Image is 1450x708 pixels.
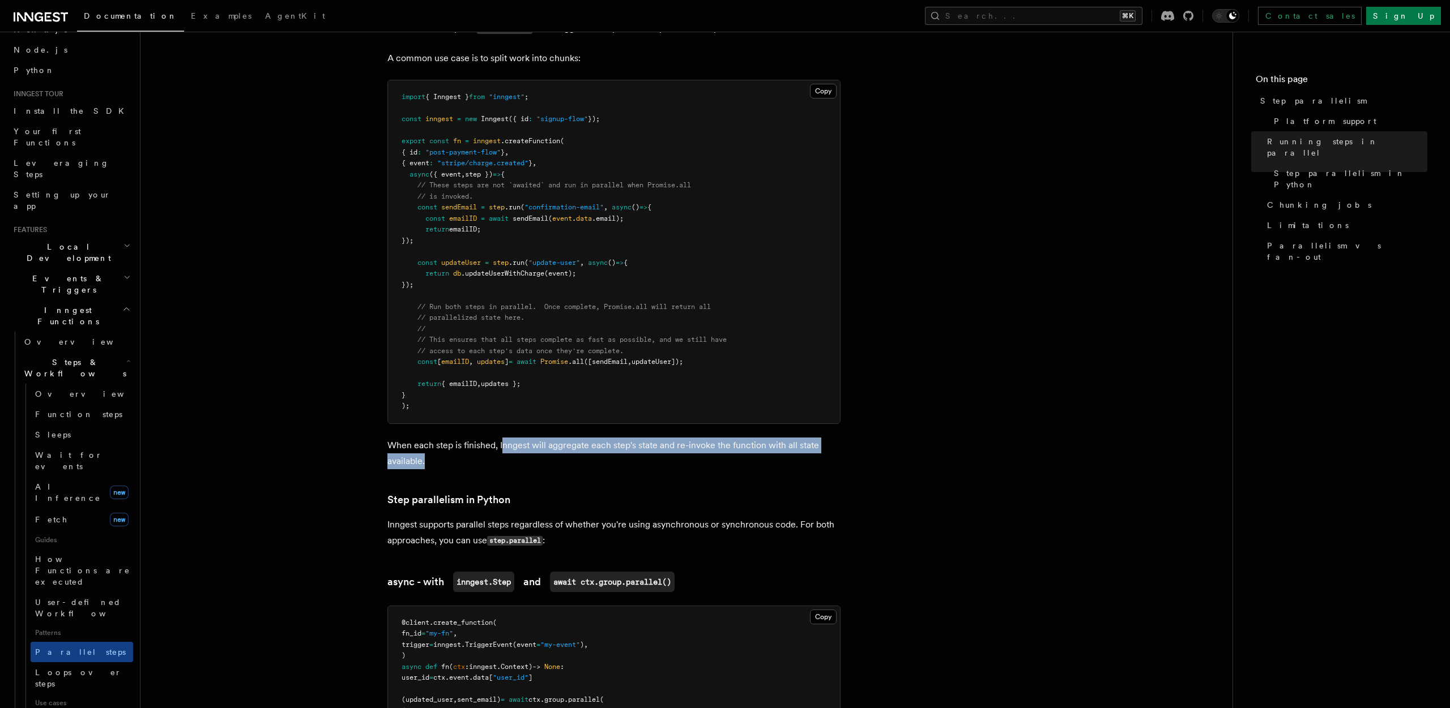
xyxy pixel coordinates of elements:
[402,93,425,101] span: import
[1263,235,1427,267] a: Parallelism vs fan-out
[1120,10,1136,22] kbd: ⌘K
[31,662,133,694] a: Loops over steps
[481,115,509,123] span: Inngest
[449,225,481,233] span: emailID;
[84,11,177,20] span: Documentation
[572,214,576,222] span: .
[14,106,131,115] span: Install the SDK
[532,663,540,671] span: ->
[417,358,437,366] span: const
[540,358,568,366] span: Promise
[1274,115,1376,127] span: Platform support
[387,437,841,469] p: When each step is finished, Inngest will aggregate each step's state and re-invoke the function w...
[1258,7,1362,25] a: Contact sales
[584,358,628,366] span: ([sendEmail
[9,60,133,80] a: Python
[20,357,126,379] span: Steps & Workflows
[429,170,461,178] span: ({ event
[469,93,485,101] span: from
[14,190,111,211] span: Setting up your app
[402,641,429,649] span: trigger
[501,148,505,156] span: }
[417,259,437,267] span: const
[1267,240,1427,263] span: Parallelism vs fan-out
[528,159,532,167] span: }
[568,696,600,703] span: parallel
[624,259,628,267] span: {
[501,663,532,671] span: Context)
[481,203,485,211] span: =
[429,137,449,145] span: const
[509,115,528,123] span: ({ id
[417,192,473,200] span: // is invoked.
[31,508,133,531] a: Fetchnew
[810,84,837,98] button: Copy
[441,358,469,366] span: emailID
[387,492,510,508] a: Step parallelism in Python
[14,66,55,75] span: Python
[477,380,481,388] span: ,
[433,641,465,649] span: inngest.
[497,663,501,671] span: .
[9,89,63,98] span: Inngest tour
[14,158,109,179] span: Leveraging Steps
[35,450,103,471] span: Wait for events
[457,696,501,703] span: sent_email)
[485,259,489,267] span: =
[425,225,449,233] span: return
[513,214,548,222] span: sendEmail
[437,159,528,167] span: "stripe/charge.created"
[461,170,465,178] span: ,
[1269,163,1427,195] a: Step parallelism in Python
[445,673,449,681] span: .
[1267,199,1371,211] span: Chunking jobs
[509,696,528,703] span: await
[465,115,477,123] span: new
[421,629,425,637] span: =
[517,358,536,366] span: await
[402,619,429,627] span: @client
[429,619,433,627] span: .
[505,358,509,366] span: ]
[441,380,477,388] span: { emailID
[9,268,133,300] button: Events & Triggers
[493,619,497,627] span: (
[469,673,473,681] span: .
[387,517,841,549] p: Inngest supports parallel steps regardless of whether you're using asynchronous or synchronous co...
[592,214,624,222] span: .email);
[9,184,133,216] a: Setting up your app
[402,391,406,399] span: }
[14,127,81,147] span: Your first Functions
[608,259,616,267] span: ()
[425,115,453,123] span: inngest
[1263,131,1427,163] a: Running steps in parallel
[501,137,560,145] span: .createFunction
[9,101,133,121] a: Install the SDK
[528,673,532,681] span: ]
[612,203,632,211] span: async
[457,115,461,123] span: =
[550,572,675,592] code: await ctx.group.parallel()
[465,137,469,145] span: =
[1269,111,1427,131] a: Platform support
[489,93,524,101] span: "inngest"
[387,572,675,592] a: async - withinngest.Stepandawait ctx.group.parallel()
[425,148,501,156] span: "post-payment-flow"
[465,170,493,178] span: step })
[35,515,68,524] span: Fetch
[402,137,425,145] span: export
[509,358,513,366] span: =
[1267,220,1349,231] span: Limitations
[616,259,624,267] span: =>
[453,269,461,277] span: db
[402,159,429,167] span: { event
[580,641,588,649] span: ),
[568,358,584,366] span: .all
[925,7,1142,25] button: Search...⌘K
[425,269,449,277] span: return
[14,45,67,54] span: Node.js
[437,358,441,366] span: [
[425,663,437,671] span: def
[31,531,133,549] span: Guides
[9,300,133,332] button: Inngest Functions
